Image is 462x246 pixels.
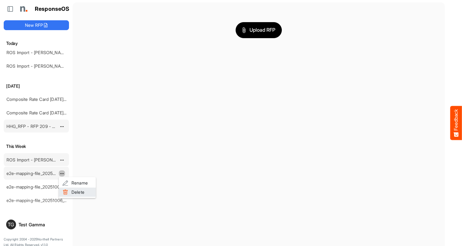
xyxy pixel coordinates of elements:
[4,143,69,150] h6: This Week
[450,106,462,140] button: Feedback
[4,83,69,89] h6: [DATE]
[8,222,14,227] span: TG
[6,171,77,176] a: e2e-mapping-file_20251006_152957
[6,198,77,203] a: e2e-mapping-file_20251006_151344
[6,124,114,129] a: HHG_RFP - RFP 209 - [DATE] - ROS TEST 3 (LITE) (2)
[6,97,79,102] a: Composite Rate Card [DATE]_smaller
[4,40,69,47] h6: Today
[6,184,77,189] a: e2e-mapping-file_20251006_151638
[59,170,65,177] button: dropdownbutton
[35,6,70,12] h1: ResponseOS
[4,20,69,30] button: New RFP
[6,50,86,55] a: ROS Import - [PERSON_NAME] - ROS 11
[59,188,96,197] li: Delete
[6,157,86,162] a: ROS Import - [PERSON_NAME] - ROS 11
[59,157,65,163] button: dropdownbutton
[59,178,96,188] li: Rename
[59,124,65,130] button: dropdownbutton
[18,222,67,227] div: Test Gamma
[236,22,282,38] button: Upload RFP
[6,110,86,115] a: Composite Rate Card [DATE]_smaller (2)
[17,3,29,15] img: Northell
[242,26,275,34] span: Upload RFP
[6,63,86,69] a: ROS Import - [PERSON_NAME] - ROS 11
